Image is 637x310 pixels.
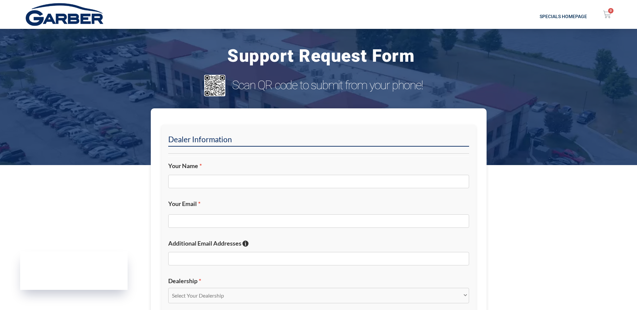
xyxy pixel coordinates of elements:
[168,277,469,285] label: Dealership
[232,78,438,93] h3: Scan QR code to submit from your phone!
[50,44,592,68] h3: Support Request Form
[164,14,587,19] h2: Specials Homepage
[168,135,469,147] h2: Dealer Information
[168,240,241,247] span: Additional Email Addresses
[20,251,128,290] iframe: Garber Digital Marketing Status
[168,200,469,208] label: Your Email
[168,162,469,170] label: Your Name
